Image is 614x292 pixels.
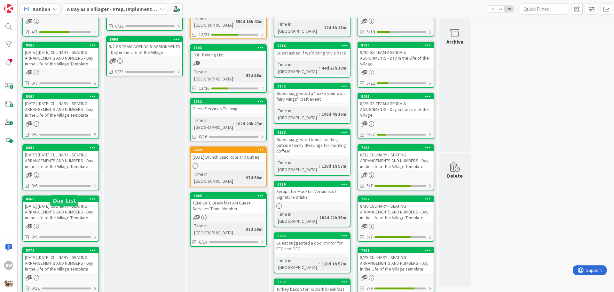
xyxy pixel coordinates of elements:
div: Time in [GEOGRAPHIC_DATA] [193,14,233,29]
div: 97d 58m [244,226,264,233]
span: 37 [196,215,200,219]
div: 8099 [110,37,182,42]
div: Guest suggested a "make your own fairy wings" craft event [274,89,350,103]
span: 4/22 [366,131,375,138]
div: 9/2 GS TEAM AGENDA & ASSIGNMENTS - Day in the Life of the Village [107,42,182,56]
div: 6832 [274,233,350,239]
span: 0/6 [31,182,37,189]
div: 78628/30 CULINARY - SEATING ARRANGEMENTS AND NUMBERS - Day in the Life of the Village Template [358,196,434,222]
div: 97d 58m [244,174,264,181]
div: 8064 [26,146,98,150]
div: 80999/2 GS TEAM AGENDA & ASSIGNMENTS - Day in the Life of the Village [107,37,182,56]
span: 39 [363,172,367,177]
div: 8072[DATE] [DATE] CULINARY - SEATING ARRANGEMENTS AND NUMBERS - Day in the Life of the Village Te... [23,247,98,273]
span: 13/36 [199,85,209,92]
div: Time in [GEOGRAPHIC_DATA] [276,21,321,35]
div: 8064 [23,145,98,151]
div: Guest suggested a door mirror for FFC and OFC [274,239,350,253]
div: 8068[DATE] [DATE] CULINARY - SEATING ARRANGEMENTS AND NUMBERS - Day in the Life of the Village Te... [23,196,98,222]
span: 30 [363,121,367,125]
div: Time in [GEOGRAPHIC_DATA] [276,159,319,173]
div: 7152Guest Services Training [191,99,266,113]
div: 2689 [193,148,266,152]
span: 37 [28,275,32,279]
span: : [319,111,320,118]
span: Kanban [33,5,50,13]
span: 29 [363,19,367,23]
div: 8095 [358,94,434,99]
div: [DATE] [DATE] CULINARY - SEATING ARRANGEMENTS AND NUMBERS - Day in the Life of the Village Template [23,151,98,171]
div: 7152 [191,99,266,104]
img: avatar [4,279,13,288]
div: 8068 [26,197,98,201]
div: 7102 [277,84,350,88]
span: 0/14 [199,239,207,246]
a: 7102Guest suggested a "make your own fairy wings" craft eventTime in [GEOGRAPHIC_DATA]:109d 4h 36m [274,83,350,124]
div: 7103FOH Training List [191,45,266,59]
div: Guest suggested bench seating outside family dwellings for morning coffee\ [274,135,350,155]
span: 5/19 [366,29,375,35]
div: 7862 [361,197,434,201]
div: [DATE] [DATE] CULINARY - SEATING ARRANGEMENTS AND NUMBERS - Day in the Life of the Village Template [23,48,98,68]
a: 7152Guest Services TrainingTime in [GEOGRAPHIC_DATA]:102d 20h 27m0/16 [190,98,267,141]
div: 7102 [274,83,350,89]
span: 3x [505,6,513,12]
div: 8055 [26,43,98,47]
div: [DATE] [DATE] CULINARY - SEATING ARRANGEMENTS AND NUMBERS - Day in the Life of the Village Template [23,253,98,273]
div: [DATE] [DATE] CULINARY - SEATING ARRANGEMENTS AND NUMBERS - Day in the Life of the Village Template [23,99,98,119]
a: 8055[DATE] [DATE] CULINARY - SEATING ARRANGEMENTS AND NUMBERS - Day in the Life of the Village Te... [22,42,99,88]
div: BW [4,261,13,270]
span: 1x [487,6,496,12]
div: 8060[DATE] [DATE] CULINARY - SEATING ARRANGEMENTS AND NUMBERS - Day in the Life of the Village Te... [23,94,98,119]
div: TEMPLATE Breakfast AM Guest Services Team Member [191,199,266,213]
div: Time in [GEOGRAPHIC_DATA] [276,61,319,75]
div: Time in [GEOGRAPHIC_DATA] [193,68,243,82]
div: Delete [447,172,463,179]
div: 6052 [277,280,350,284]
div: 8/29 CULINARY - SEATING ARRANGEMENTS AND NUMBERS - Day in the Life of the Village Template [358,253,434,273]
span: 0/12 [31,285,40,292]
span: 12/21 [199,31,209,38]
div: 8055[DATE] [DATE] CULINARY - SEATING ARRANGEMENTS AND NUMBERS - Day in the Life of the Village Te... [23,42,98,68]
div: 78618/29 CULINARY - SEATING ARRANGEMENTS AND NUMBERS - Day in the Life of the Village Template [358,247,434,273]
span: 0/22 [115,23,123,29]
div: 8064[DATE] [DATE] CULINARY - SEATING ARRANGEMENTS AND NUMBERS - Day in the Life of the Village Te... [23,145,98,171]
div: 8060 [23,94,98,99]
div: 8/30 CULINARY - SEATING ARRANGEMENTS AND NUMBERS - Day in the Life of the Village Template [358,202,434,222]
div: 182d 22h 35m [318,214,348,221]
a: 80968/30 GS TEAM AGENDA & ASSIGNMENTS - Day in the Life of the Village5/22 [358,42,434,88]
span: : [321,24,322,31]
div: 8055 [23,42,98,48]
img: Visit kanbanzone.com [4,4,13,13]
div: 7103 [191,45,266,51]
div: 8072 [26,248,98,253]
div: 6833 [274,129,350,135]
div: 350d 15h 42m [234,18,264,25]
span: : [319,260,320,267]
span: 41 [363,275,367,279]
div: 6226Syrups for Mocktail Versions of Signature Drinks [274,181,350,201]
div: 6832 [277,234,350,238]
div: Syrups for Mocktail Versions of Signature Drinks [274,187,350,201]
span: 5/7 [366,182,373,189]
div: 7103 [193,46,266,50]
a: 8060[DATE] [DATE] CULINARY - SEATING ARRANGEMENTS AND NUMBERS - Day in the Life of the Village Te... [22,93,99,139]
div: 7718 [277,44,350,48]
div: 8099 [107,37,182,42]
div: 7152 [193,99,266,104]
div: 7718Guest asked if we'd bring trivia back [274,43,350,57]
div: 8/31 CULINARY - SEATING ARRANGEMENTS AND NUMBERS - Day in the Life of the Village Template [358,151,434,171]
div: Time in [GEOGRAPHIC_DATA] [276,211,317,225]
div: 8068 [23,196,98,202]
div: Guest asked if we'd bring trivia back [274,49,350,57]
div: 7863 [361,146,434,150]
div: 8/30 GS TEAM AGENDA & ASSIGNMENTS - Day in the Life of the Village [358,48,434,68]
div: Time in [GEOGRAPHIC_DATA] [193,222,243,236]
span: 28 [363,70,367,74]
a: 6945TEMPLATE Breakfast AM Guest Services Team MemberTime in [GEOGRAPHIC_DATA]:97d 58m0/14 [190,192,267,247]
span: 28 [112,58,116,63]
span: 39 [28,70,32,74]
div: Archive [446,38,463,46]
